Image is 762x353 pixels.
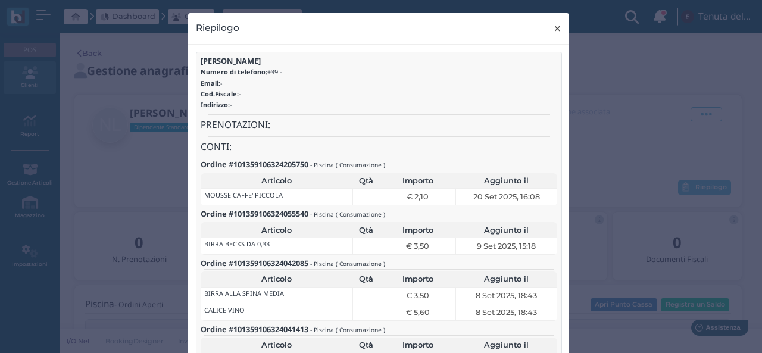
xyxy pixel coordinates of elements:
[310,210,334,218] small: - Piscina
[380,173,456,189] th: Importo
[201,80,558,87] h6: -
[456,173,557,189] th: Aggiunto il
[201,173,352,189] th: Articolo
[477,240,536,252] span: 9 Set 2025, 15:18
[456,338,557,353] th: Aggiunto il
[476,307,537,318] span: 8 Set 2025, 18:43
[201,208,308,219] b: Ordine #101359106324055540
[201,118,270,131] u: PRENOTAZIONI:
[201,222,352,238] th: Articolo
[406,290,429,301] span: € 3,50
[352,271,380,287] th: Qtà
[380,222,456,238] th: Importo
[406,240,429,252] span: € 3,50
[201,89,239,98] b: Cod.Fiscale:
[201,324,308,335] b: Ordine #101359106324041413
[201,258,308,268] b: Ordine #101359106324042085
[201,101,558,108] h6: -
[456,222,557,238] th: Aggiunto il
[201,140,232,153] u: CONTI:
[406,307,430,318] span: € 5,60
[336,161,385,169] small: ( Consumazione )
[201,159,308,170] b: Ordine #101359106324205750
[204,192,283,199] h6: MOUSSE CAFFE' PICCOLA
[310,161,334,169] small: - Piscina
[473,191,540,202] span: 20 Set 2025, 16:08
[336,260,385,268] small: ( Consumazione )
[204,307,245,314] h6: CALICE VINO
[201,271,352,287] th: Articolo
[336,326,385,334] small: ( Consumazione )
[553,21,562,36] span: ×
[352,338,380,353] th: Qtà
[201,79,220,88] b: Email:
[380,338,456,353] th: Importo
[407,191,429,202] span: € 2,10
[196,21,239,35] h4: Riepilogo
[380,271,456,287] th: Importo
[201,90,558,98] h6: -
[35,10,79,18] span: Assistenza
[201,68,558,76] h6: +39 -
[204,240,270,248] h6: BIRRA BECKS DA 0,33
[204,290,284,297] h6: BIRRA ALLA SPINA MEDIA
[201,100,230,109] b: Indirizzo:
[201,67,267,76] b: Numero di telefono:
[201,55,261,66] b: [PERSON_NAME]
[352,222,380,238] th: Qtà
[201,338,352,353] th: Articolo
[310,326,334,334] small: - Piscina
[352,173,380,189] th: Qtà
[310,260,334,268] small: - Piscina
[476,290,537,301] span: 8 Set 2025, 18:43
[456,271,557,287] th: Aggiunto il
[336,210,385,218] small: ( Consumazione )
